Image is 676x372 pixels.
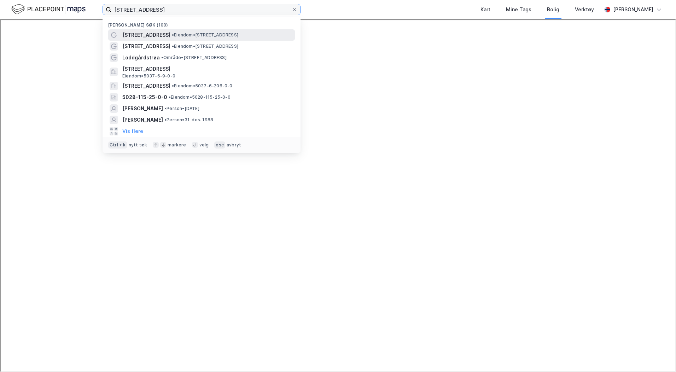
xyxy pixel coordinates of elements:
div: markere [168,142,186,148]
span: • [161,55,163,60]
span: Person • [DATE] [164,106,199,111]
div: Mine Tags [506,5,531,14]
span: Loddgårdstrøa [122,53,160,62]
input: Søk på adresse, matrikkel, gårdeiere, leietakere eller personer [111,4,292,15]
span: • [172,32,174,37]
span: [PERSON_NAME] [122,116,163,124]
span: [STREET_ADDRESS] [122,65,292,73]
span: • [172,83,174,88]
span: Eiendom • [STREET_ADDRESS] [172,43,238,49]
span: [STREET_ADDRESS] [122,42,170,51]
div: esc [214,141,225,149]
div: Bolig [547,5,559,14]
div: Verktøy [575,5,594,14]
span: 5028-115-25-0-0 [122,93,167,101]
div: Kontrollprogram for chat [518,88,676,372]
span: • [164,117,167,122]
img: logo.f888ab2527a4732fd821a326f86c7f29.svg [11,3,86,16]
div: [PERSON_NAME] søk (100) [103,17,301,29]
span: • [164,106,167,111]
div: avbryt [227,142,241,148]
div: velg [199,142,209,148]
span: • [172,43,174,49]
span: Eiendom • 5037-6-9-0-0 [122,73,175,79]
button: Vis flere [122,127,143,135]
div: Ctrl + k [108,141,127,149]
span: Eiendom • 5028-115-25-0-0 [169,94,231,100]
span: • [169,94,171,100]
span: Område • [STREET_ADDRESS] [161,55,227,60]
span: Eiendom • [STREET_ADDRESS] [172,32,238,38]
span: [STREET_ADDRESS] [122,82,170,90]
span: Eiendom • 5037-6-206-0-0 [172,83,233,89]
iframe: Chat Widget [518,88,676,372]
span: [STREET_ADDRESS] [122,31,170,39]
div: Kart [480,5,490,14]
div: nytt søk [129,142,147,148]
span: Person • 31. des. 1988 [164,117,213,123]
span: [PERSON_NAME] [122,104,163,113]
div: [PERSON_NAME] [613,5,653,14]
